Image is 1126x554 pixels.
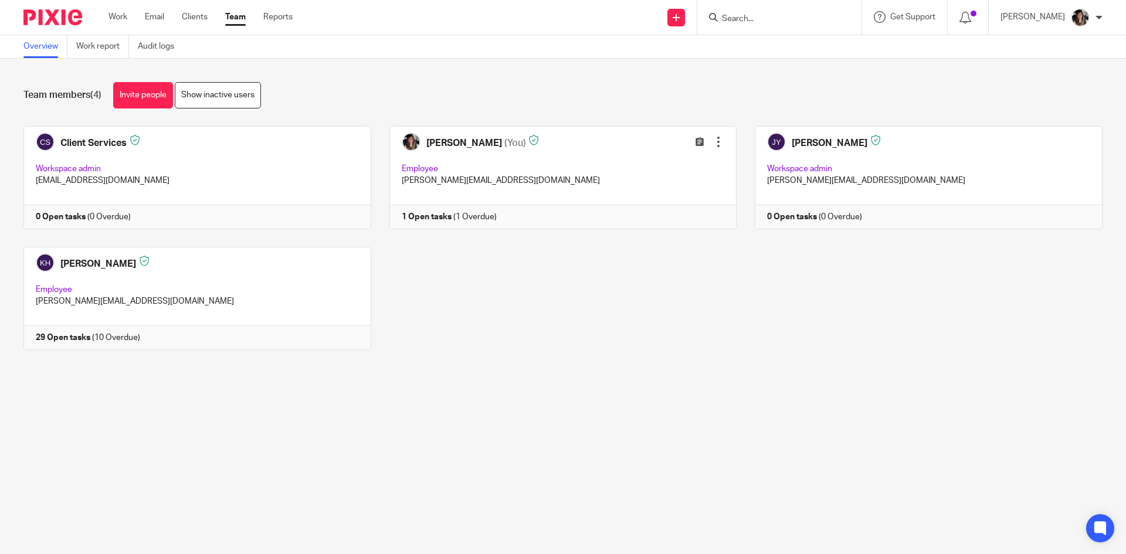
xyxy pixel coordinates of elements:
span: (4) [90,90,101,100]
a: Reports [263,11,293,23]
input: Search [721,14,826,25]
img: IMG_2906.JPEG [1071,8,1090,27]
a: Show inactive users [175,82,261,108]
span: Get Support [890,13,935,21]
a: Email [145,11,164,23]
h1: Team members [23,89,101,101]
p: [PERSON_NAME] [1000,11,1065,23]
a: Clients [182,11,208,23]
a: Work report [76,35,129,58]
a: Team [225,11,246,23]
a: Overview [23,35,67,58]
img: Pixie [23,9,82,25]
a: Invite people [113,82,173,108]
a: Work [108,11,127,23]
a: Audit logs [138,35,183,58]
